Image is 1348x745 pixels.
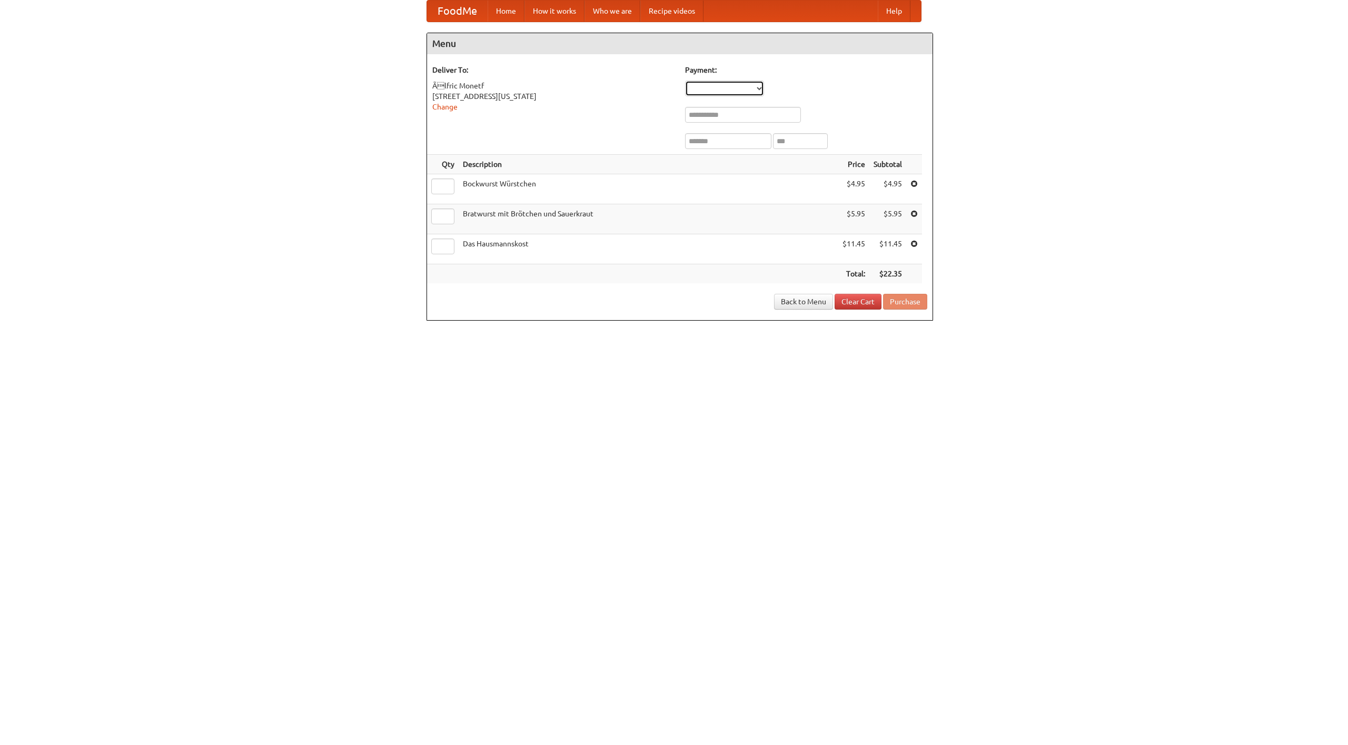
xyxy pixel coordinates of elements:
[838,204,869,234] td: $5.95
[838,264,869,284] th: Total:
[459,174,838,204] td: Bockwurst Würstchen
[838,155,869,174] th: Price
[838,174,869,204] td: $4.95
[869,204,906,234] td: $5.95
[685,65,927,75] h5: Payment:
[869,174,906,204] td: $4.95
[524,1,584,22] a: How it works
[432,81,675,91] div: Ãlfric Monetf
[459,155,838,174] th: Description
[869,264,906,284] th: $22.35
[432,91,675,102] div: [STREET_ADDRESS][US_STATE]
[640,1,703,22] a: Recipe videos
[459,204,838,234] td: Bratwurst mit Brötchen und Sauerkraut
[878,1,910,22] a: Help
[835,294,881,310] a: Clear Cart
[838,234,869,264] td: $11.45
[774,294,833,310] a: Back to Menu
[427,155,459,174] th: Qty
[427,1,488,22] a: FoodMe
[459,234,838,264] td: Das Hausmannskost
[869,234,906,264] td: $11.45
[584,1,640,22] a: Who we are
[869,155,906,174] th: Subtotal
[432,103,458,111] a: Change
[488,1,524,22] a: Home
[883,294,927,310] button: Purchase
[427,33,933,54] h4: Menu
[432,65,675,75] h5: Deliver To:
